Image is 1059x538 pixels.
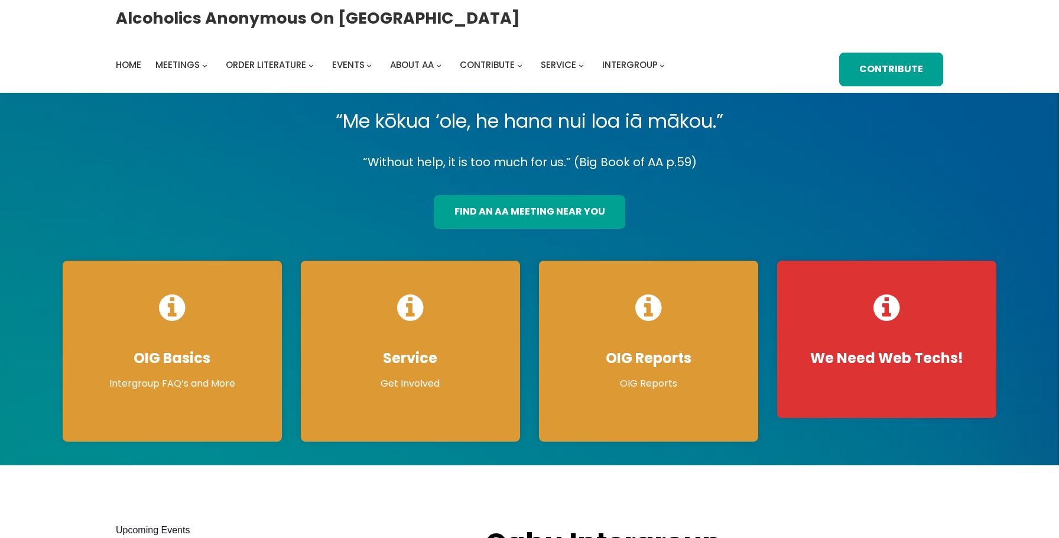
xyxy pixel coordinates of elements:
p: OIG Reports [551,377,746,391]
h4: We Need Web Techs! [789,349,985,367]
button: Meetings submenu [202,63,207,68]
p: “Me kōkua ‘ole, he hana nui loa iā mākou.” [53,105,1006,138]
a: Meetings [155,57,200,73]
a: Intergroup [602,57,658,73]
span: Intergroup [602,59,658,71]
a: Service [541,57,576,73]
h2: Upcoming Events [116,523,462,537]
span: Meetings [155,59,200,71]
span: Order Literature [226,59,306,71]
a: Events [332,57,365,73]
button: About AA submenu [436,63,441,68]
button: Events submenu [366,63,372,68]
h4: OIG Basics [74,349,270,367]
p: “Without help, it is too much for us.” (Big Book of AA p.59) [53,152,1006,173]
p: Intergroup FAQ’s and More [74,377,270,391]
button: Service submenu [579,63,584,68]
span: Home [116,59,141,71]
h4: OIG Reports [551,349,746,367]
span: About AA [390,59,434,71]
button: Contribute submenu [517,63,522,68]
a: Home [116,57,141,73]
a: About AA [390,57,434,73]
a: Contribute [839,53,943,86]
nav: Intergroup [116,57,669,73]
a: Contribute [460,57,515,73]
button: Intergroup submenu [660,63,665,68]
span: Contribute [460,59,515,71]
span: Events [332,59,365,71]
h4: Service [313,349,508,367]
a: find an aa meeting near you [434,195,625,229]
p: Get Involved [313,377,508,391]
a: Alcoholics Anonymous on [GEOGRAPHIC_DATA] [116,4,520,32]
span: Service [541,59,576,71]
button: Order Literature submenu [308,63,314,68]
